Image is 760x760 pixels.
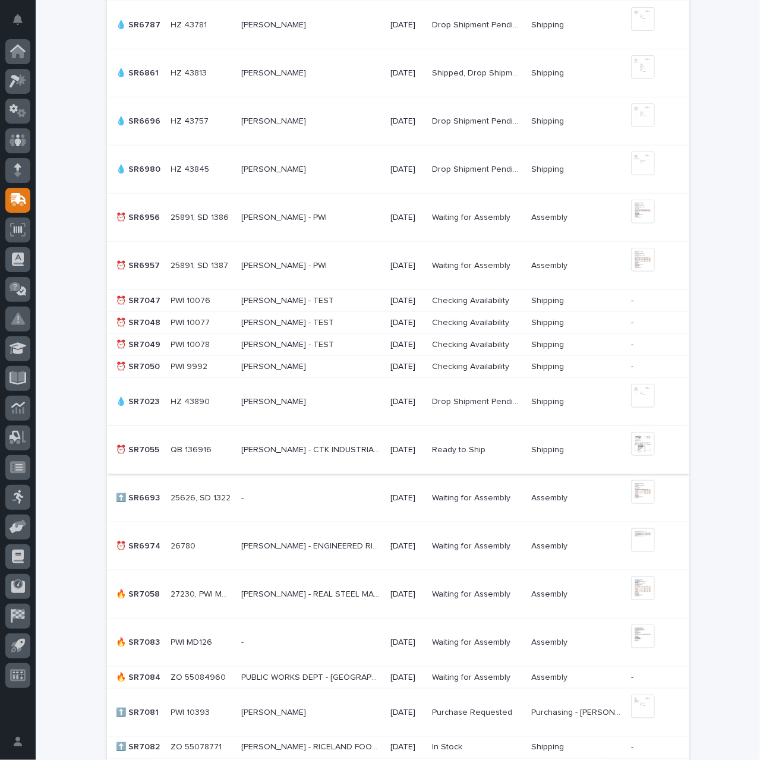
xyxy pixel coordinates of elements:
[171,162,212,175] p: HZ 43845
[432,210,513,223] p: Waiting for Assembly
[390,541,422,551] p: [DATE]
[116,740,163,753] p: ⬆️ SR7082
[390,68,422,78] p: [DATE]
[116,258,163,271] p: ⏰ SR6957
[390,318,422,328] p: [DATE]
[432,587,513,600] p: Waiting for Assembly
[241,258,329,271] p: [PERSON_NAME] - PWI
[531,359,566,372] p: Shipping
[390,397,422,407] p: [DATE]
[390,20,422,30] p: [DATE]
[241,338,336,350] p: [PERSON_NAME] - TEST
[531,338,566,350] p: Shipping
[107,378,689,426] tr: 💧 SR7023💧 SR7023 HZ 43890HZ 43890 [PERSON_NAME][PERSON_NAME] [DATE]Drop Shipment PendingDrop Ship...
[107,426,689,474] tr: ⏰ SR7055⏰ SR7055 QB 136916QB 136916 [PERSON_NAME] - CTK INDUSTRIAL SERVICES CO[PERSON_NAME] - CTK...
[171,294,213,306] p: PWI 10076
[241,316,336,328] p: [PERSON_NAME] - TEST
[531,740,566,753] p: Shipping
[631,296,670,306] p: -
[631,340,670,350] p: -
[432,395,524,407] p: Drop Shipment Pending
[171,210,232,223] p: 25891, SD 1386
[531,18,566,30] p: Shipping
[107,334,689,356] tr: ⏰ SR7049⏰ SR7049 PWI 10078PWI 10078 [PERSON_NAME] - TEST[PERSON_NAME] - TEST [DATE]Checking Avail...
[390,116,422,127] p: [DATE]
[531,670,570,683] p: Assembly
[241,670,384,683] p: PUBLIC WORKS DEPT - SPRINGFIELD TOWNSHIP
[390,493,422,503] p: [DATE]
[432,114,524,127] p: Drop Shipment Pending
[390,445,422,455] p: [DATE]
[531,114,566,127] p: Shipping
[241,705,308,718] p: [PERSON_NAME]
[107,689,689,737] tr: ⬆️ SR7081⬆️ SR7081 PWI 10393PWI 10393 [PERSON_NAME][PERSON_NAME] [DATE]Purchase RequestedPurchase...
[631,743,670,753] p: -
[171,18,210,30] p: HZ 43781
[432,162,524,175] p: Drop Shipment Pending
[107,619,689,667] tr: 🔥 SR7083🔥 SR7083 PWI MD126PWI MD126 -- [DATE]Waiting for AssemblyWaiting for Assembly AssemblyAss...
[116,18,163,30] p: 💧 SR6787
[241,587,384,600] p: MIKE JOHNSON - REAL STEEL MANUFACTURING
[241,491,246,503] p: -
[241,114,308,127] p: [PERSON_NAME]
[531,491,570,503] p: Assembly
[531,635,570,648] p: Assembly
[390,638,422,648] p: [DATE]
[116,539,163,551] p: ⏰ SR6974
[631,673,670,683] p: -
[241,635,246,648] p: -
[432,316,512,328] p: Checking Availability
[241,359,308,372] p: [PERSON_NAME]
[531,294,566,306] p: Shipping
[390,743,422,753] p: [DATE]
[241,395,308,407] p: [PERSON_NAME]
[171,338,213,350] p: PWI 10078
[107,49,689,97] tr: 💧 SR6861💧 SR6861 HZ 43813HZ 43813 [PERSON_NAME][PERSON_NAME] [DATE]Shipped, Drop Shipment Pending...
[171,316,213,328] p: PWI 10077
[107,522,689,570] tr: ⏰ SR6974⏰ SR6974 2678026780 [PERSON_NAME] - ENGINEERED RIGGING[PERSON_NAME] - ENGINEERED RIGGING ...
[432,740,465,753] p: In Stock
[116,114,163,127] p: 💧 SR6696
[116,294,163,306] p: ⏰ SR7047
[116,395,162,407] p: 💧 SR7023
[432,670,513,683] p: Waiting for Assembly
[107,356,689,378] tr: ⏰ SR7050⏰ SR7050 PWI 9992PWI 9992 [PERSON_NAME][PERSON_NAME] [DATE]Checking AvailabilityChecking ...
[531,162,566,175] p: Shipping
[390,165,422,175] p: [DATE]
[171,740,225,753] p: ZO 55078771
[531,443,566,455] p: Shipping
[116,443,162,455] p: ⏰ SR7055
[171,359,210,372] p: PWI 9992
[432,338,512,350] p: Checking Availability
[631,362,670,372] p: -
[107,194,689,242] tr: ⏰ SR6956⏰ SR6956 25891, SD 138625891, SD 1386 [PERSON_NAME] - PWI[PERSON_NAME] - PWI [DATE]Waitin...
[5,7,30,32] button: Notifications
[107,312,689,334] tr: ⏰ SR7048⏰ SR7048 PWI 10077PWI 10077 [PERSON_NAME] - TEST[PERSON_NAME] - TEST [DATE]Checking Avail...
[116,338,163,350] p: ⏰ SR7049
[107,736,689,758] tr: ⬆️ SR7082⬆️ SR7082 ZO 55078771ZO 55078771 [PERSON_NAME] - RICELAND FOODS[PERSON_NAME] - RICELAND ...
[241,539,384,551] p: CHRISTOPHER COX - ENGINEERED RIGGING
[432,443,488,455] p: Ready to Ship
[107,1,689,49] tr: 💧 SR6787💧 SR6787 HZ 43781HZ 43781 [PERSON_NAME][PERSON_NAME] [DATE]Drop Shipment PendingDrop Ship...
[116,635,163,648] p: 🔥 SR7083
[171,395,213,407] p: HZ 43890
[116,491,163,503] p: ⬆️ SR6693
[241,210,329,223] p: [PERSON_NAME] - PWI
[116,316,163,328] p: ⏰ SR7048
[171,114,212,127] p: HZ 43757
[432,705,515,718] p: Purchase Requested
[390,296,422,306] p: [DATE]
[390,673,422,683] p: [DATE]
[531,395,566,407] p: Shipping
[531,66,566,78] p: Shipping
[432,359,512,372] p: Checking Availability
[107,290,689,312] tr: ⏰ SR7047⏰ SR7047 PWI 10076PWI 10076 [PERSON_NAME] - TEST[PERSON_NAME] - TEST [DATE]Checking Avail...
[116,587,163,600] p: 🔥 SR7058
[241,18,308,30] p: [PERSON_NAME]
[531,258,570,271] p: Assembly
[107,667,689,689] tr: 🔥 SR7084🔥 SR7084 ZO 55084960ZO 55084960 PUBLIC WORKS DEPT - [GEOGRAPHIC_DATA]PUBLIC WORKS DEPT - ...
[107,242,689,290] tr: ⏰ SR6957⏰ SR6957 25891, SD 138725891, SD 1387 [PERSON_NAME] - PWI[PERSON_NAME] - PWI [DATE]Waitin...
[390,708,422,718] p: [DATE]
[531,587,570,600] p: Assembly
[171,443,215,455] p: QB 136916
